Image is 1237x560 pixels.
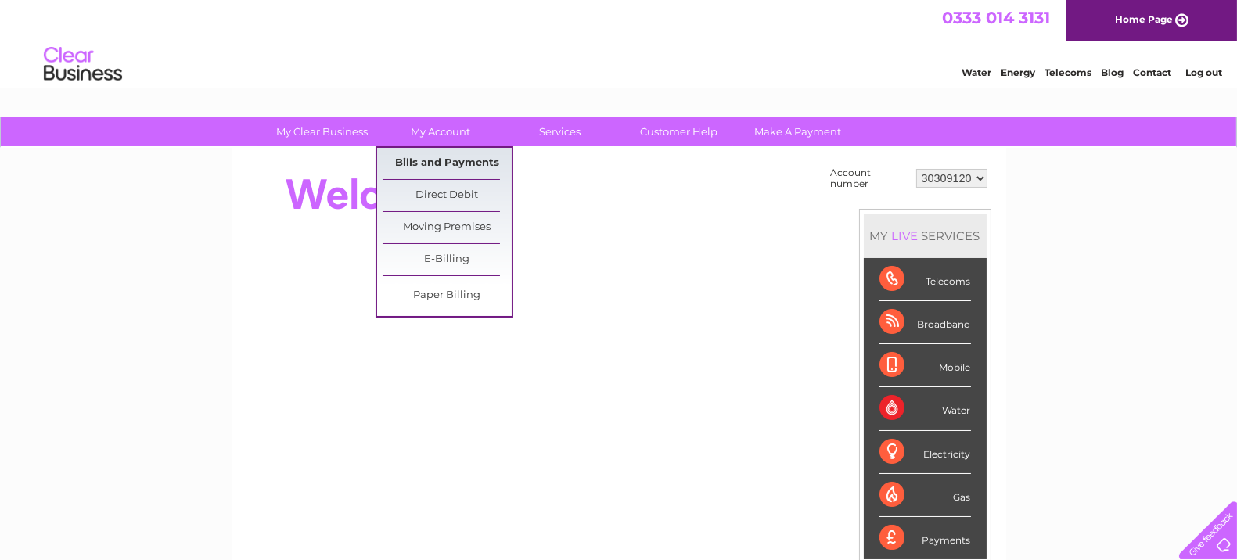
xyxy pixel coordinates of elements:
a: Moving Premises [383,212,512,243]
a: Contact [1133,66,1171,78]
a: Direct Debit [383,180,512,211]
a: Energy [1001,66,1035,78]
div: MY SERVICES [864,214,987,258]
div: Payments [879,517,971,559]
a: Blog [1101,66,1124,78]
td: Account number [827,163,912,193]
div: Gas [879,474,971,517]
a: Customer Help [614,117,743,146]
a: Telecoms [1045,66,1091,78]
a: Water [962,66,991,78]
div: LIVE [889,228,922,243]
a: 0333 014 3131 [942,8,1050,27]
a: Bills and Payments [383,148,512,179]
a: My Account [376,117,505,146]
div: Broadband [879,301,971,344]
a: Make A Payment [733,117,862,146]
a: E-Billing [383,244,512,275]
a: My Clear Business [257,117,387,146]
a: Log out [1185,66,1222,78]
div: Clear Business is a trading name of Verastar Limited (registered in [GEOGRAPHIC_DATA] No. 3667643... [250,9,989,76]
div: Mobile [879,344,971,387]
div: Telecoms [879,258,971,301]
a: Paper Billing [383,280,512,311]
div: Water [879,387,971,430]
a: Services [495,117,624,146]
div: Electricity [879,431,971,474]
img: logo.png [43,41,123,88]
